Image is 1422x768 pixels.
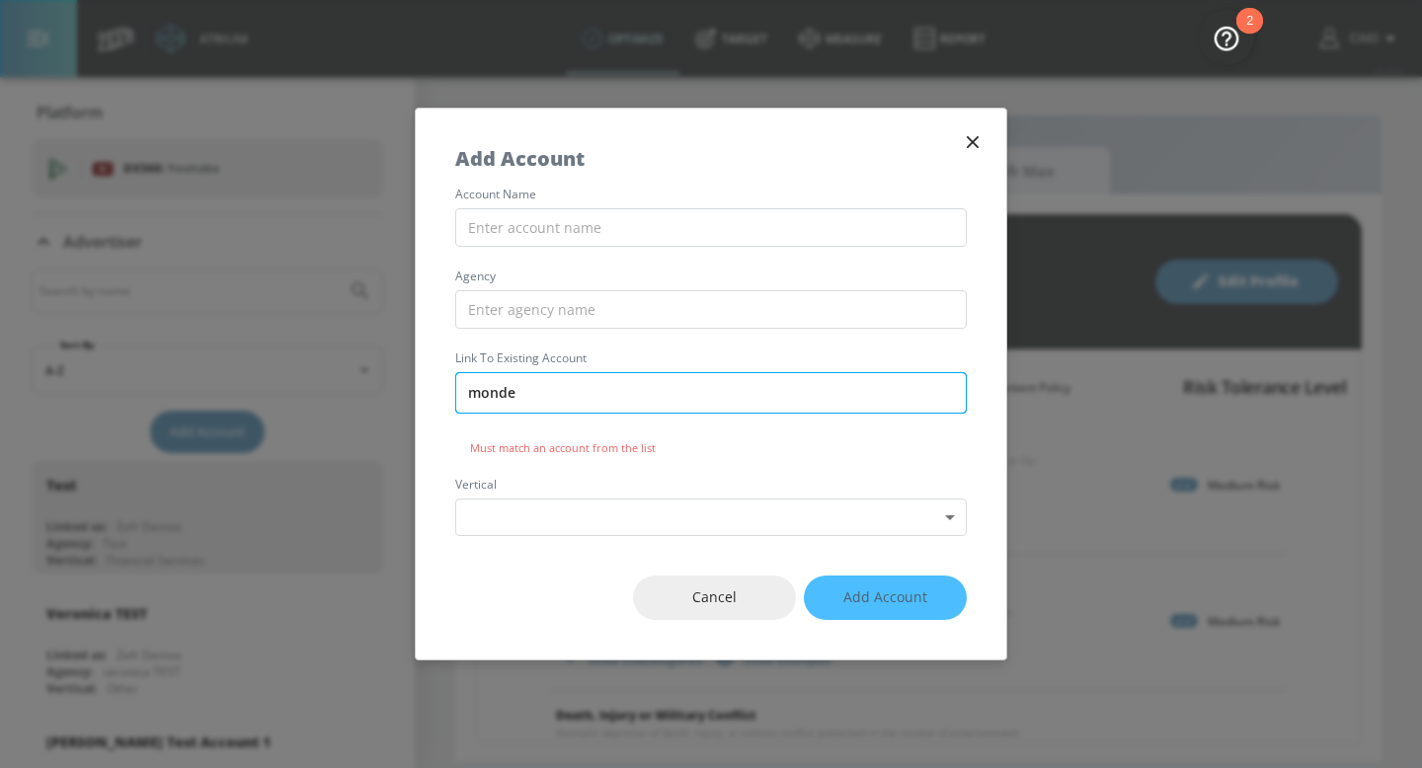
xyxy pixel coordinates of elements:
div: ​ [455,499,967,537]
input: Enter account name [455,208,967,247]
h5: Add Account [455,148,585,169]
button: Open Resource Center, 2 new notifications [1199,10,1254,65]
button: Cancel [633,576,796,620]
span: Cancel [672,585,756,610]
p: Must match an account from the list [470,440,952,455]
label: Link to Existing Account [455,352,967,364]
div: 2 [1246,21,1253,46]
label: agency [455,270,967,282]
label: account name [455,189,967,200]
input: Enter account name [455,372,967,414]
input: Enter agency name [455,290,967,329]
label: vertical [455,479,967,491]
